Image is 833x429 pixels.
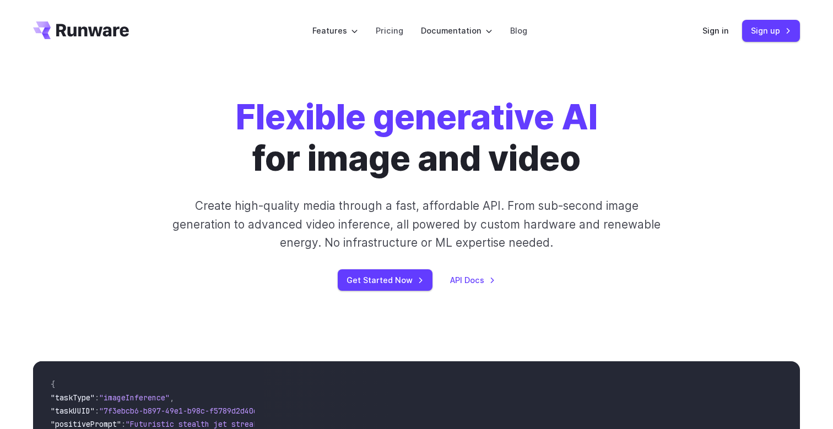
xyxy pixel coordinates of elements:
[236,96,598,138] strong: Flexible generative AI
[702,24,729,37] a: Sign in
[450,274,495,286] a: API Docs
[236,97,598,179] h1: for image and video
[51,379,55,389] span: {
[742,20,800,41] a: Sign up
[121,419,126,429] span: :
[171,197,662,252] p: Create high-quality media through a fast, affordable API. From sub-second image generation to adv...
[95,393,99,403] span: :
[51,419,121,429] span: "positivePrompt"
[95,406,99,416] span: :
[170,393,174,403] span: ,
[376,24,403,37] a: Pricing
[51,393,95,403] span: "taskType"
[33,21,129,39] a: Go to /
[510,24,527,37] a: Blog
[126,419,527,429] span: "Futuristic stealth jet streaking through a neon-lit cityscape with glowing purple exhaust"
[51,406,95,416] span: "taskUUID"
[99,393,170,403] span: "imageInference"
[421,24,493,37] label: Documentation
[312,24,358,37] label: Features
[99,406,267,416] span: "7f3ebcb6-b897-49e1-b98c-f5789d2d40d7"
[338,269,432,291] a: Get Started Now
